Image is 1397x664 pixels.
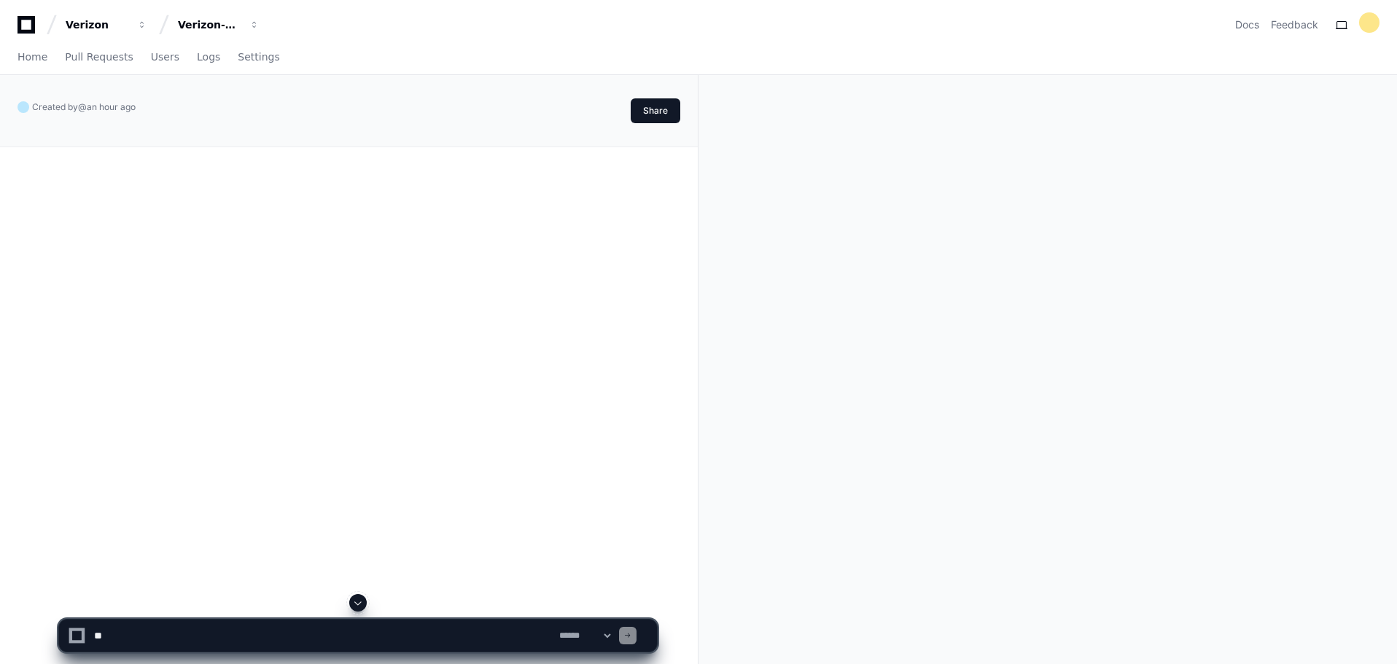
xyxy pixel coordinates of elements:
a: Pull Requests [65,41,133,74]
div: Verizon-Clarify-Catalog-Management [178,17,241,32]
span: Logs [197,52,220,61]
a: Logs [197,41,220,74]
button: Verizon-Clarify-Catalog-Management [172,12,265,38]
span: Created by [32,101,136,113]
span: Home [17,52,47,61]
span: Users [151,52,179,61]
span: an hour ago [87,101,136,112]
a: Settings [238,41,279,74]
span: @ [78,101,87,112]
button: Verizon [60,12,153,38]
button: Feedback [1271,17,1318,32]
div: Verizon [66,17,128,32]
a: Home [17,41,47,74]
button: Share [631,98,680,123]
span: Pull Requests [65,52,133,61]
a: Users [151,41,179,74]
span: Settings [238,52,279,61]
a: Docs [1235,17,1259,32]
